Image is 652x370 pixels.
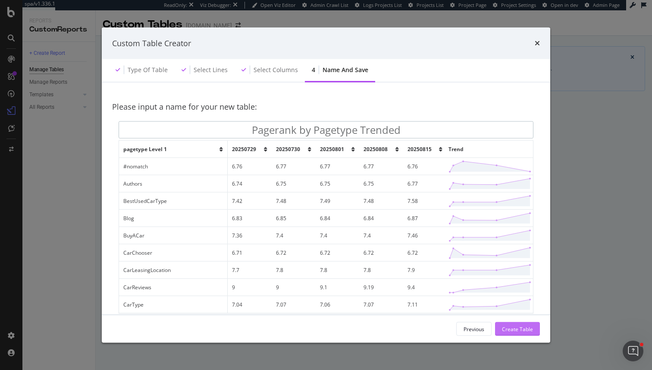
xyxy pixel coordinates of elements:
[403,313,447,331] td: 7.85
[403,279,447,296] td: 9.4
[316,262,359,279] td: 7.8
[403,175,447,193] td: 6.77
[228,193,272,210] td: 7.42
[102,27,550,343] div: modal
[119,158,228,175] td: #nomatch
[359,193,403,210] td: 7.48
[272,227,315,244] td: 7.4
[316,296,359,313] td: 7.06
[119,279,228,296] td: CarReviews
[316,210,359,227] td: 6.84
[456,322,492,336] button: Previous
[228,313,272,331] td: 7.75
[119,313,228,331] td: CarValuation
[272,279,315,296] td: 9
[359,313,403,331] td: 7.75
[128,66,168,74] div: Type of table
[112,38,191,49] div: Custom Table Creator
[495,322,540,336] button: Create Table
[119,121,533,139] input: TABLE NAME
[119,210,228,227] td: Blog
[272,262,315,279] td: 7.8
[123,145,167,153] span: pagetype Level 1
[228,244,272,262] td: 6.71
[316,244,359,262] td: 6.72
[119,296,228,313] td: CarType
[623,341,643,361] iframe: Intercom live chat
[112,93,540,121] div: Please input a name for your new table:
[359,244,403,262] td: 6.72
[228,296,272,313] td: 7.04
[276,145,300,153] span: 20250730
[316,193,359,210] td: 7.49
[228,175,272,193] td: 6.74
[403,227,447,244] td: 7.46
[228,210,272,227] td: 6.83
[448,145,464,153] span: Trend
[272,244,315,262] td: 6.72
[254,66,298,74] div: Select columns
[359,227,403,244] td: 7.4
[359,279,403,296] td: 9.19
[403,244,447,262] td: 6.72
[272,313,315,331] td: 7.75
[359,210,403,227] td: 6.84
[502,325,533,332] div: Create Table
[403,158,447,175] td: 6.76
[272,193,315,210] td: 7.48
[228,158,272,175] td: 6.76
[407,145,432,153] span: 20250815
[316,279,359,296] td: 9.1
[316,175,359,193] td: 6.75
[272,158,315,175] td: 6.77
[359,175,403,193] td: 6.75
[119,175,228,193] td: Authors
[464,325,484,332] div: Previous
[312,66,315,74] div: 4
[119,193,228,210] td: BestUsedCarType
[359,296,403,313] td: 7.07
[119,227,228,244] td: BuyACar
[228,227,272,244] td: 7.36
[272,175,315,193] td: 6.75
[403,296,447,313] td: 7.11
[320,145,344,153] span: 20250801
[119,244,228,262] td: CarChooser
[359,262,403,279] td: 7.8
[228,262,272,279] td: 7.7
[403,262,447,279] td: 7.9
[232,145,256,153] span: 20250729
[228,279,272,296] td: 9
[272,296,315,313] td: 7.07
[403,210,447,227] td: 6.87
[323,66,368,74] div: Name and save
[535,38,540,49] div: times
[364,145,388,153] span: 20250808
[272,210,315,227] td: 6.85
[359,158,403,175] td: 6.77
[316,313,359,331] td: 7.75
[316,158,359,175] td: 6.77
[194,66,228,74] div: Select lines
[403,193,447,210] td: 7.58
[119,262,228,279] td: CarLeasingLocation
[316,227,359,244] td: 7.4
